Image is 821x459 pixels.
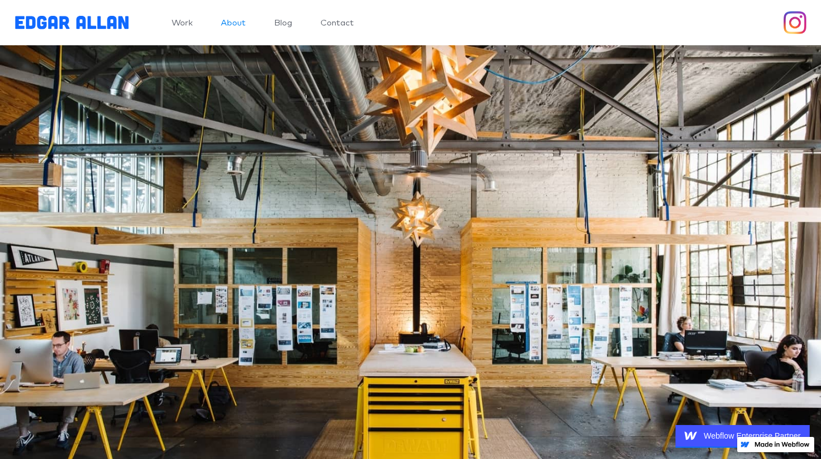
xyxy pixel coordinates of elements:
a: Blog [274,19,292,27]
a: Webflow Enterprise Partner [675,425,810,448]
img: Made in Webflow [754,441,810,447]
a: Contact [320,19,354,27]
a: Work [172,19,193,27]
a: About [221,19,246,27]
img: Webflow [685,430,697,442]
